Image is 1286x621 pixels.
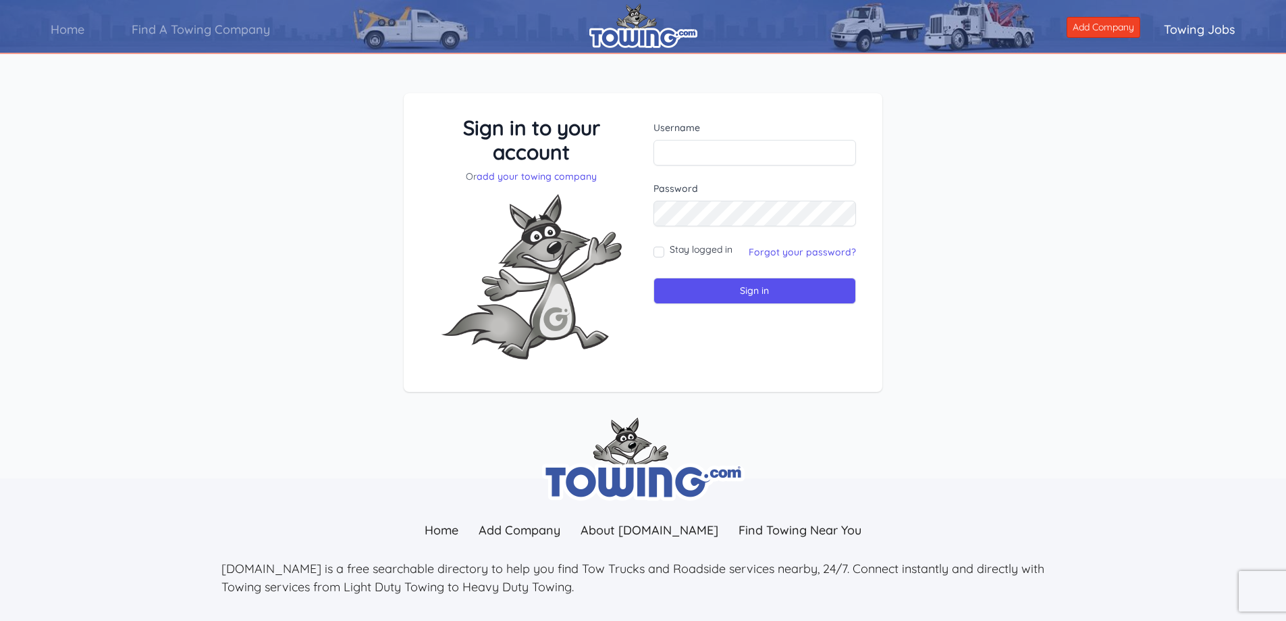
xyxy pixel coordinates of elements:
a: Find A Towing Company [108,10,294,49]
a: About [DOMAIN_NAME] [570,516,728,545]
img: logo.png [589,3,697,48]
a: Find Towing Near You [728,516,872,545]
label: Stay logged in [670,243,732,256]
input: Sign in [653,278,857,304]
p: [DOMAIN_NAME] is a free searchable directory to help you find Tow Trucks and Roadside services ne... [221,560,1065,596]
a: add your towing company [477,170,597,182]
img: towing [542,418,745,501]
a: Add Company [1067,17,1140,38]
a: Home [414,516,468,545]
label: Username [653,121,857,134]
a: Towing Jobs [1140,10,1259,49]
a: Forgot your password? [749,246,856,258]
a: Home [27,10,108,49]
p: Or [430,170,633,183]
label: Password [653,182,857,195]
a: Add Company [468,516,570,545]
img: Fox-Excited.png [430,183,633,370]
h3: Sign in to your account [430,116,633,164]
